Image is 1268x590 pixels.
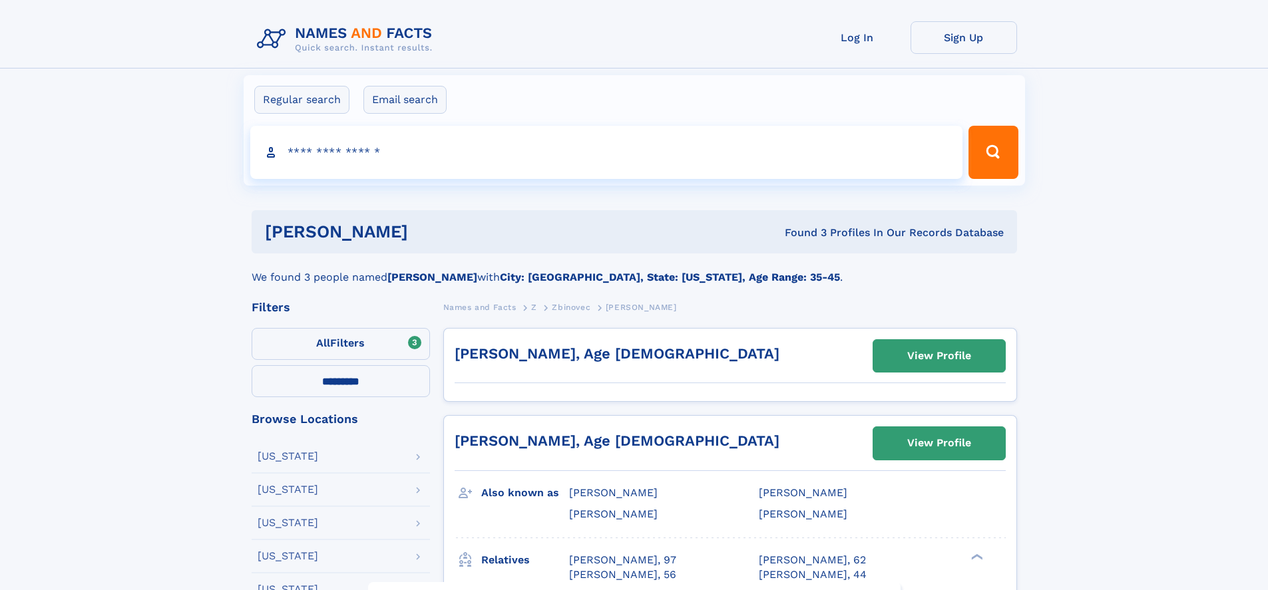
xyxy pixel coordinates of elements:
div: [US_STATE] [258,517,318,528]
a: [PERSON_NAME], Age [DEMOGRAPHIC_DATA] [455,345,779,362]
div: View Profile [907,341,971,371]
div: Filters [252,301,430,313]
div: [US_STATE] [258,451,318,462]
h3: Relatives [481,549,569,571]
div: We found 3 people named with . [252,253,1017,285]
div: [US_STATE] [258,484,318,495]
a: Names and Facts [443,299,517,315]
a: View Profile [873,427,1005,459]
div: Found 3 Profiles In Our Records Database [596,225,1004,240]
span: All [316,337,330,349]
span: [PERSON_NAME] [759,486,847,499]
div: ❯ [968,552,984,561]
div: [US_STATE] [258,551,318,561]
input: search input [250,126,963,179]
a: Log In [804,21,911,54]
div: Browse Locations [252,413,430,425]
div: View Profile [907,428,971,458]
button: Search Button [968,126,1018,179]
span: Zbinovec [552,303,590,312]
span: [PERSON_NAME] [569,508,658,520]
a: Sign Up [911,21,1017,54]
a: [PERSON_NAME], 97 [569,553,676,567]
span: [PERSON_NAME] [759,508,847,520]
a: [PERSON_NAME], 62 [759,553,866,567]
span: Z [531,303,537,312]
b: [PERSON_NAME] [387,271,477,283]
a: View Profile [873,340,1005,372]
a: [PERSON_NAME], 56 [569,567,676,582]
h3: Also known as [481,482,569,504]
a: Zbinovec [552,299,590,315]
span: [PERSON_NAME] [569,486,658,499]
h1: [PERSON_NAME] [265,223,596,240]
a: Z [531,299,537,315]
span: [PERSON_NAME] [606,303,677,312]
img: Logo Names and Facts [252,21,443,57]
label: Regular search [254,86,349,114]
label: Filters [252,328,430,360]
a: [PERSON_NAME], Age [DEMOGRAPHIC_DATA] [455,432,779,449]
label: Email search [363,86,447,114]
b: City: [GEOGRAPHIC_DATA], State: [US_STATE], Age Range: 35-45 [500,271,840,283]
a: [PERSON_NAME], 44 [759,567,867,582]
